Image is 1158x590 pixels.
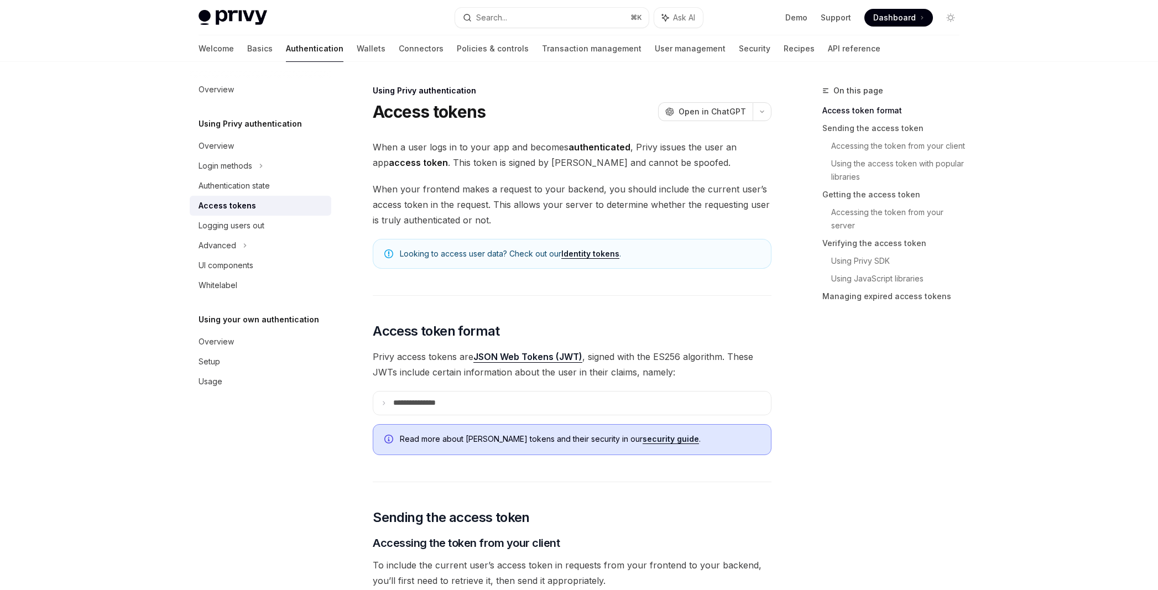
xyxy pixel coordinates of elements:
span: Dashboard [873,12,916,23]
div: UI components [199,259,253,272]
a: Access tokens [190,196,331,216]
button: Open in ChatGPT [658,102,753,121]
a: Logging users out [190,216,331,236]
span: Privy access tokens are , signed with the ES256 algorithm. These JWTs include certain information... [373,349,771,380]
span: Read more about [PERSON_NAME] tokens and their security in our . [400,434,760,445]
a: Demo [785,12,807,23]
a: Managing expired access tokens [822,288,968,305]
a: Overview [190,332,331,352]
span: Sending the access token [373,509,530,526]
a: Support [821,12,851,23]
div: Advanced [199,239,236,252]
a: Setup [190,352,331,372]
div: Logging users out [199,219,264,232]
a: Access token format [822,102,968,119]
div: Using Privy authentication [373,85,771,96]
span: When your frontend makes a request to your backend, you should include the current user’s access ... [373,181,771,228]
span: On this page [833,84,883,97]
div: Overview [199,139,234,153]
span: When a user logs in to your app and becomes , Privy issues the user an app . This token is signed... [373,139,771,170]
div: Setup [199,355,220,368]
a: Transaction management [542,35,641,62]
button: Toggle dark mode [942,9,959,27]
svg: Info [384,435,395,446]
a: Welcome [199,35,234,62]
div: Overview [199,335,234,348]
h5: Using Privy authentication [199,117,302,130]
div: Overview [199,83,234,96]
a: Using the access token with popular libraries [831,155,968,186]
a: Policies & controls [457,35,529,62]
a: Authentication [286,35,343,62]
img: light logo [199,10,267,25]
a: JSON Web Tokens (JWT) [473,351,582,363]
span: ⌘ K [630,13,642,22]
div: Whitelabel [199,279,237,292]
a: Basics [247,35,273,62]
div: Authentication state [199,179,270,192]
a: Connectors [399,35,444,62]
a: Recipes [784,35,815,62]
a: Usage [190,372,331,391]
div: Access tokens [199,199,256,212]
a: Accessing the token from your client [831,137,968,155]
div: Search... [476,11,507,24]
a: Identity tokens [561,249,619,259]
a: User management [655,35,726,62]
a: Verifying the access token [822,234,968,252]
a: Accessing the token from your server [831,203,968,234]
span: Open in ChatGPT [679,106,746,117]
svg: Note [384,249,393,258]
div: Login methods [199,159,252,173]
div: Usage [199,375,222,388]
h5: Using your own authentication [199,313,319,326]
button: Search...⌘K [455,8,649,28]
a: Using Privy SDK [831,252,968,270]
a: Sending the access token [822,119,968,137]
a: Dashboard [864,9,933,27]
strong: authenticated [568,142,630,153]
a: Wallets [357,35,385,62]
a: Using JavaScript libraries [831,270,968,288]
a: Overview [190,80,331,100]
span: Looking to access user data? Check out our . [400,248,760,259]
span: Accessing the token from your client [373,535,560,551]
a: security guide [643,434,699,444]
a: Security [739,35,770,62]
span: Access token format [373,322,500,340]
a: Authentication state [190,176,331,196]
a: Whitelabel [190,275,331,295]
span: Ask AI [673,12,695,23]
button: Ask AI [654,8,703,28]
h1: Access tokens [373,102,486,122]
a: Getting the access token [822,186,968,203]
a: UI components [190,255,331,275]
a: API reference [828,35,880,62]
span: To include the current user’s access token in requests from your frontend to your backend, you’ll... [373,557,771,588]
strong: access token [389,157,448,168]
a: Overview [190,136,331,156]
